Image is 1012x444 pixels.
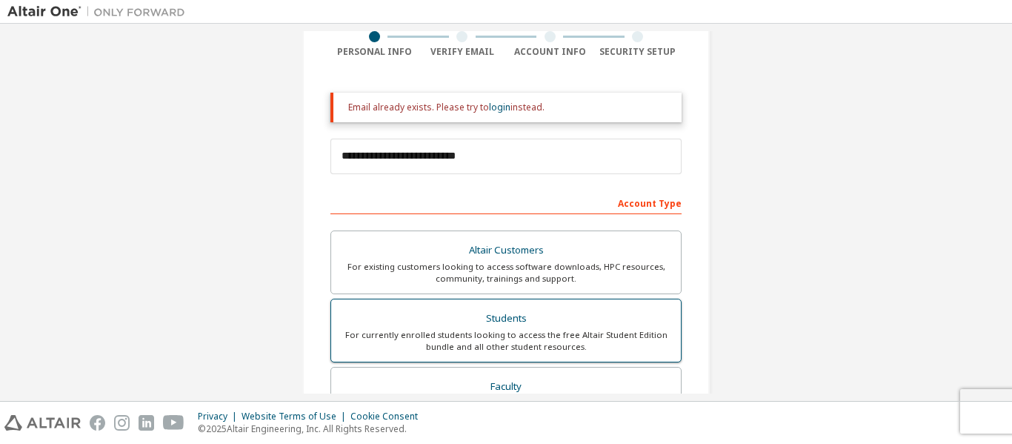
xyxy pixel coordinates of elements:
div: Privacy [198,411,242,423]
div: Email already exists. Please try to instead. [348,102,670,113]
div: For existing customers looking to access software downloads, HPC resources, community, trainings ... [340,261,672,285]
img: Altair One [7,4,193,19]
div: Personal Info [330,46,419,58]
a: login [489,101,510,113]
div: Cookie Consent [350,411,427,423]
div: Students [340,308,672,329]
div: Security Setup [594,46,682,58]
img: altair_logo.svg [4,415,81,431]
div: Verify Email [419,46,507,58]
p: © 2025 Altair Engineering, Inc. All Rights Reserved. [198,423,427,435]
img: facebook.svg [90,415,105,431]
img: instagram.svg [114,415,130,431]
div: Faculty [340,377,672,397]
div: Website Terms of Use [242,411,350,423]
div: For currently enrolled students looking to access the free Altair Student Edition bundle and all ... [340,329,672,353]
div: Account Type [330,190,682,214]
div: Altair Customers [340,240,672,261]
div: Account Info [506,46,594,58]
img: linkedin.svg [139,415,154,431]
img: youtube.svg [163,415,184,431]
